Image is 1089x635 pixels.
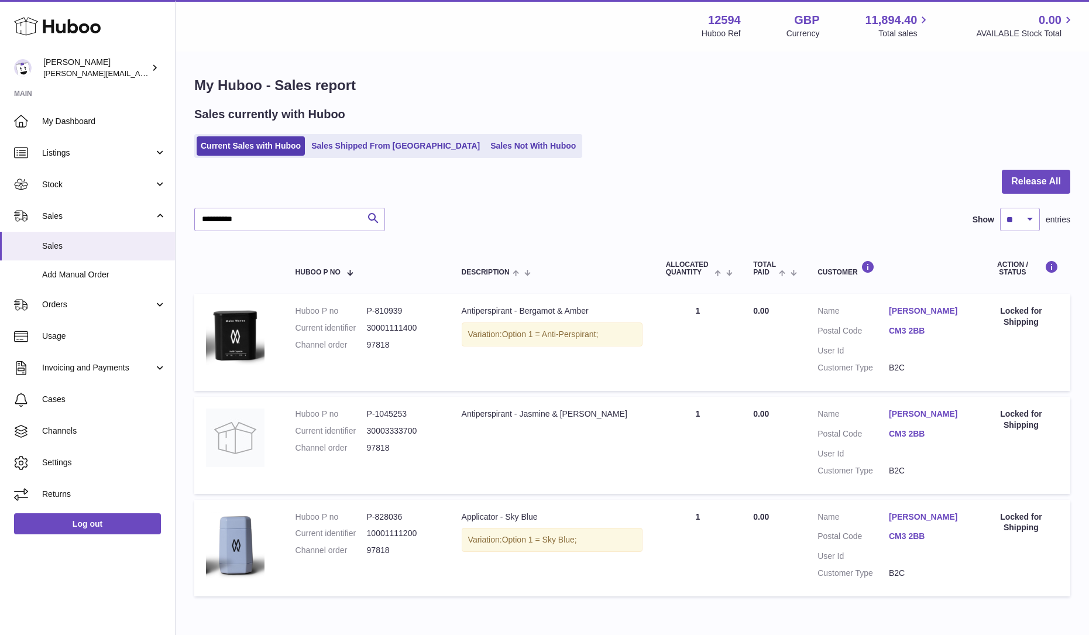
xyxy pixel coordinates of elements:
span: Channels [42,425,166,437]
span: Returns [42,489,166,500]
dd: P-828036 [367,512,438,523]
dt: Current identifier [296,322,367,334]
strong: 12594 [708,12,741,28]
span: Invoicing and Payments [42,362,154,373]
div: Huboo Ref [702,28,741,39]
span: Total sales [878,28,930,39]
a: [PERSON_NAME] [889,306,960,317]
div: Applicator - Sky Blue [462,512,643,523]
span: Usage [42,331,166,342]
dt: Name [817,306,889,320]
a: CM3 2BB [889,325,960,337]
dt: Name [817,409,889,423]
dd: B2C [889,568,960,579]
span: Stock [42,179,154,190]
span: [PERSON_NAME][EMAIL_ADDRESS][DOMAIN_NAME] [43,68,235,78]
img: owen@wearemakewaves.com [14,59,32,77]
dt: Channel order [296,545,367,556]
button: Release All [1002,170,1070,194]
span: 0.00 [1039,12,1061,28]
h2: Sales currently with Huboo [194,107,345,122]
img: 125941691598334.png [206,512,264,581]
div: Customer [817,260,960,276]
span: 11,894.40 [865,12,917,28]
span: Sales [42,241,166,252]
a: Sales Shipped From [GEOGRAPHIC_DATA] [307,136,484,156]
dt: User Id [817,551,889,562]
a: 11,894.40 Total sales [865,12,930,39]
dt: User Id [817,345,889,356]
td: 1 [654,294,741,391]
div: Antiperspirant - Bergamot & Amber [462,306,643,317]
span: Description [462,269,510,276]
dt: Name [817,512,889,526]
dt: Postal Code [817,325,889,339]
span: entries [1046,214,1070,225]
a: Current Sales with Huboo [197,136,305,156]
img: 125941691598806.png [206,306,264,365]
div: Currency [786,28,820,39]
dt: Customer Type [817,568,889,579]
dd: P-810939 [367,306,438,317]
dt: Customer Type [817,362,889,373]
span: Add Manual Order [42,269,166,280]
dt: Channel order [296,339,367,351]
a: [PERSON_NAME] [889,409,960,420]
a: CM3 2BB [889,428,960,440]
h1: My Huboo - Sales report [194,76,1070,95]
span: 0.00 [753,512,769,521]
dd: B2C [889,465,960,476]
dd: 97818 [367,545,438,556]
strong: GBP [794,12,819,28]
dd: 30003333700 [367,425,438,437]
dt: Current identifier [296,528,367,539]
span: Huboo P no [296,269,341,276]
dd: 97818 [367,339,438,351]
dd: 30001111400 [367,322,438,334]
dt: Postal Code [817,428,889,442]
dt: User Id [817,448,889,459]
span: Total paid [753,261,776,276]
div: Variation: [462,322,643,346]
div: Locked for Shipping [984,306,1059,328]
dt: Customer Type [817,465,889,476]
span: Orders [42,299,154,310]
dt: Postal Code [817,531,889,545]
dd: B2C [889,362,960,373]
dt: Current identifier [296,425,367,437]
span: Sales [42,211,154,222]
div: Locked for Shipping [984,409,1059,431]
span: Option 1 = Anti-Perspirant; [502,329,599,339]
div: Locked for Shipping [984,512,1059,534]
td: 1 [654,397,741,494]
div: Antiperspirant - Jasmine & [PERSON_NAME] [462,409,643,420]
span: AVAILABLE Stock Total [976,28,1075,39]
a: [PERSON_NAME] [889,512,960,523]
dt: Huboo P no [296,306,367,317]
dt: Huboo P no [296,409,367,420]
div: Action / Status [984,260,1059,276]
td: 1 [654,500,741,597]
div: [PERSON_NAME] [43,57,149,79]
dd: 97818 [367,442,438,454]
span: Settings [42,457,166,468]
a: Log out [14,513,161,534]
div: Variation: [462,528,643,552]
span: ALLOCATED Quantity [666,261,712,276]
span: My Dashboard [42,116,166,127]
a: CM3 2BB [889,531,960,542]
dt: Huboo P no [296,512,367,523]
span: Cases [42,394,166,405]
span: 0.00 [753,409,769,418]
a: Sales Not With Huboo [486,136,580,156]
span: 0.00 [753,306,769,315]
img: no-photo.jpg [206,409,264,467]
span: Listings [42,147,154,159]
dt: Channel order [296,442,367,454]
span: Option 1 = Sky Blue; [502,535,577,544]
a: 0.00 AVAILABLE Stock Total [976,12,1075,39]
dd: P-1045253 [367,409,438,420]
dd: 10001111200 [367,528,438,539]
label: Show [973,214,994,225]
